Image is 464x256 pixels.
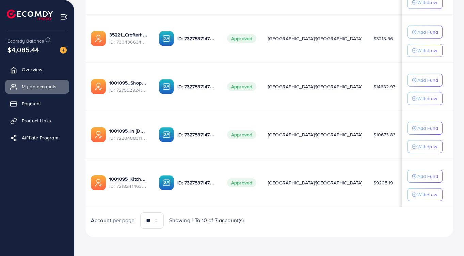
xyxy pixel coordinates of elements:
a: 1001095_Shopping Center [109,79,148,86]
p: Add Fund [417,76,438,84]
span: Account per page [91,216,135,224]
span: $4,085.44 [7,45,39,55]
button: Add Fund [407,122,443,135]
p: ID: 7327537147282571265 [177,82,216,91]
span: Showing 1 To 10 of 7 account(s) [169,216,244,224]
a: 35221_Crafterhide ad_1700680330947 [109,31,148,38]
p: Add Fund [417,124,438,132]
p: Withdraw [417,142,437,151]
div: <span class='underline'>35221_Crafterhide ad_1700680330947</span></br>7304366343393296385 [109,31,148,45]
span: My ad accounts [22,83,57,90]
p: Withdraw [417,46,437,55]
p: Withdraw [417,191,437,199]
p: ID: 7327537147282571265 [177,34,216,43]
a: Payment [5,97,69,110]
img: ic-ba-acc.ded83a64.svg [159,127,174,142]
a: My ad accounts [5,80,69,93]
span: Ecomdy Balance [7,37,44,44]
p: Withdraw [417,94,437,103]
span: $10673.83 [373,131,396,138]
iframe: Chat [435,225,459,251]
p: Add Fund [417,172,438,180]
span: Overview [22,66,42,73]
a: Affiliate Program [5,131,69,145]
img: image [60,47,67,54]
img: ic-ads-acc.e4c84228.svg [91,79,106,94]
a: 1001095_in [DOMAIN_NAME]_1681150971525 [109,127,148,134]
img: ic-ba-acc.ded83a64.svg [159,79,174,94]
span: Approved [227,130,256,139]
button: Withdraw [407,92,443,105]
button: Add Fund [407,26,443,39]
span: [GEOGRAPHIC_DATA]/[GEOGRAPHIC_DATA] [268,131,363,138]
span: Approved [227,34,256,43]
div: <span class='underline'>1001095_Shopping Center</span></br>7275529244510306305 [109,79,148,93]
span: [GEOGRAPHIC_DATA]/[GEOGRAPHIC_DATA] [268,179,363,186]
span: ID: 7304366343393296385 [109,39,148,45]
button: Withdraw [407,188,443,201]
span: ID: 7220488311670947841 [109,135,148,141]
span: Approved [227,178,256,187]
span: $3213.96 [373,35,393,42]
span: $9205.19 [373,179,393,186]
button: Add Fund [407,74,443,87]
span: ID: 7275529244510306305 [109,87,148,93]
p: Add Fund [417,28,438,36]
span: Approved [227,82,256,91]
span: Affiliate Program [22,134,58,141]
p: ID: 7327537147282571265 [177,131,216,139]
button: Withdraw [407,140,443,153]
img: ic-ads-acc.e4c84228.svg [91,175,106,190]
span: Payment [22,100,41,107]
img: logo [7,10,53,20]
span: [GEOGRAPHIC_DATA]/[GEOGRAPHIC_DATA] [268,83,363,90]
a: 1001095_Kitchenlyst_1680641549988 [109,176,148,182]
span: [GEOGRAPHIC_DATA]/[GEOGRAPHIC_DATA] [268,35,363,42]
span: Product Links [22,117,51,124]
a: Product Links [5,114,69,127]
a: Overview [5,63,69,76]
img: ic-ads-acc.e4c84228.svg [91,127,106,142]
img: ic-ads-acc.e4c84228.svg [91,31,106,46]
img: menu [60,13,68,21]
img: ic-ba-acc.ded83a64.svg [159,175,174,190]
span: $14632.97 [373,83,395,90]
div: <span class='underline'>1001095_in vogue.pk_1681150971525</span></br>7220488311670947841 [109,127,148,141]
span: ID: 7218241463522476034 [109,183,148,190]
button: Withdraw [407,44,443,57]
div: <span class='underline'>1001095_Kitchenlyst_1680641549988</span></br>7218241463522476034 [109,176,148,190]
button: Add Fund [407,170,443,183]
img: ic-ba-acc.ded83a64.svg [159,31,174,46]
p: ID: 7327537147282571265 [177,179,216,187]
